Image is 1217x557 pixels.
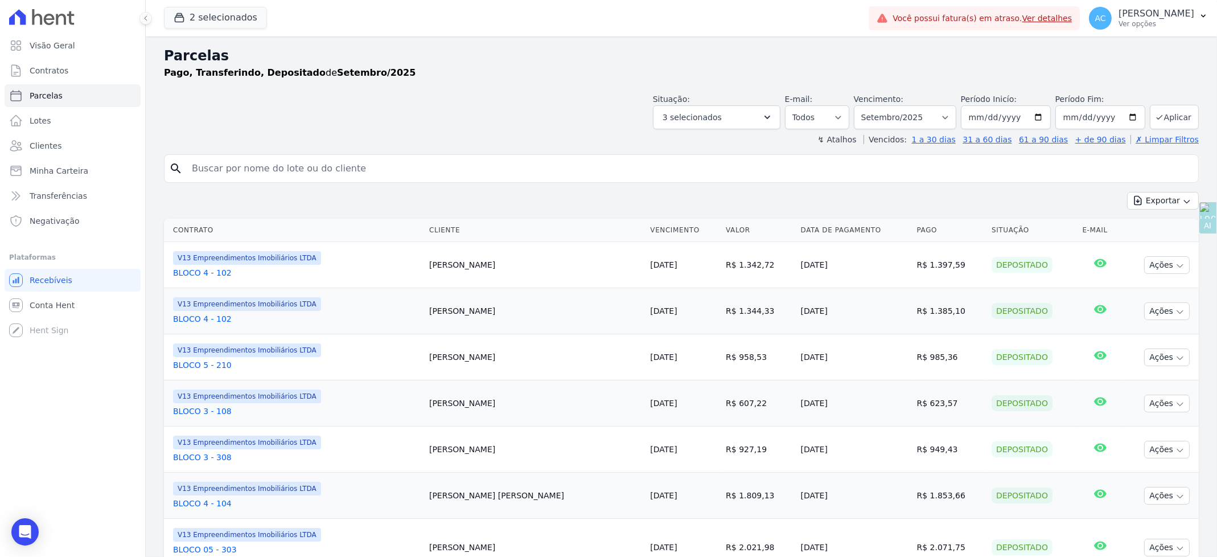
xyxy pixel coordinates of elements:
[1075,135,1126,144] a: + de 90 dias
[30,40,75,51] span: Visão Geral
[30,140,61,151] span: Clientes
[5,294,141,317] a: Conta Hent
[164,67,326,78] strong: Pago, Transferindo, Depositado
[912,288,988,334] td: R$ 1.385,10
[173,359,420,371] a: BLOCO 5 - 210
[721,288,796,334] td: R$ 1.344,33
[173,498,420,509] a: BLOCO 4 - 104
[912,219,988,242] th: Pago
[425,380,645,427] td: [PERSON_NAME]
[164,66,416,80] p: de
[987,219,1078,242] th: Situação
[425,242,645,288] td: [PERSON_NAME]
[912,242,988,288] td: R$ 1.397,59
[5,269,141,292] a: Recebíveis
[425,473,645,519] td: [PERSON_NAME] [PERSON_NAME]
[173,297,321,311] span: V13 Empreendimentos Imobiliários LTDA
[653,105,780,129] button: 3 selecionados
[425,427,645,473] td: [PERSON_NAME]
[796,242,912,288] td: [DATE]
[854,95,903,104] label: Vencimento:
[721,219,796,242] th: Valor
[30,115,51,126] span: Lotes
[721,380,796,427] td: R$ 607,22
[893,13,1072,24] span: Você possui fatura(s) em atraso.
[173,267,420,278] a: BLOCO 4 - 102
[1130,135,1199,144] a: ✗ Limpar Filtros
[1144,487,1190,505] button: Ações
[5,84,141,107] a: Parcelas
[992,539,1052,555] div: Depositado
[1119,8,1194,19] p: [PERSON_NAME]
[796,380,912,427] td: [DATE]
[961,95,1017,104] label: Período Inicío:
[11,518,39,546] div: Open Intercom Messenger
[30,300,75,311] span: Conta Hent
[650,306,677,316] a: [DATE]
[721,242,796,288] td: R$ 1.342,72
[796,219,912,242] th: Data de Pagamento
[164,219,425,242] th: Contrato
[796,473,912,519] td: [DATE]
[864,135,907,144] label: Vencidos:
[5,159,141,182] a: Minha Carteira
[650,491,677,500] a: [DATE]
[785,95,813,104] label: E-mail:
[5,59,141,82] a: Contratos
[912,380,988,427] td: R$ 623,57
[1095,14,1106,22] span: AC
[992,441,1052,457] div: Depositado
[1144,349,1190,366] button: Ações
[796,334,912,380] td: [DATE]
[1144,302,1190,320] button: Ações
[185,157,1194,180] input: Buscar por nome do lote ou do cliente
[912,473,988,519] td: R$ 1.853,66
[650,399,677,408] a: [DATE]
[1019,135,1068,144] a: 61 a 90 dias
[30,90,63,101] span: Parcelas
[173,343,321,357] span: V13 Empreendimentos Imobiliários LTDA
[5,185,141,207] a: Transferências
[173,313,420,325] a: BLOCO 4 - 102
[663,110,722,124] span: 3 selecionados
[650,543,677,552] a: [DATE]
[645,219,721,242] th: Vencimento
[653,95,690,104] label: Situação:
[1144,395,1190,412] button: Ações
[425,219,645,242] th: Cliente
[992,488,1052,503] div: Depositado
[912,427,988,473] td: R$ 949,43
[1022,14,1072,23] a: Ver detalhes
[30,215,80,227] span: Negativação
[963,135,1012,144] a: 31 a 60 dias
[425,288,645,334] td: [PERSON_NAME]
[173,251,321,265] span: V13 Empreendimentos Imobiliários LTDA
[173,452,420,463] a: BLOCO 3 - 308
[817,135,856,144] label: ↯ Atalhos
[650,260,677,269] a: [DATE]
[796,427,912,473] td: [DATE]
[173,406,420,417] a: BLOCO 3 - 108
[721,427,796,473] td: R$ 927,19
[173,436,321,449] span: V13 Empreendimentos Imobiliários LTDA
[721,473,796,519] td: R$ 1.809,13
[5,109,141,132] a: Lotes
[30,275,72,286] span: Recebíveis
[425,334,645,380] td: [PERSON_NAME]
[173,528,321,542] span: V13 Empreendimentos Imobiliários LTDA
[30,65,68,76] span: Contratos
[1119,19,1194,28] p: Ver opções
[992,349,1052,365] div: Depositado
[164,7,267,28] button: 2 selecionados
[1144,441,1190,458] button: Ações
[1055,93,1145,105] label: Período Fim:
[337,67,416,78] strong: Setembro/2025
[30,190,87,202] span: Transferências
[9,251,136,264] div: Plataformas
[912,334,988,380] td: R$ 985,36
[30,165,88,177] span: Minha Carteira
[1080,2,1217,34] button: AC [PERSON_NAME] Ver opções
[721,334,796,380] td: R$ 958,53
[164,46,1199,66] h2: Parcelas
[992,395,1052,411] div: Depositado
